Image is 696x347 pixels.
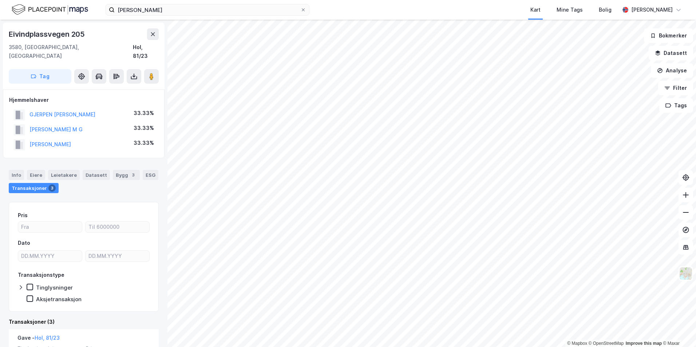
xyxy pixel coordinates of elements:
[113,170,140,180] div: Bygg
[649,46,693,60] button: Datasett
[134,124,154,132] div: 33.33%
[18,222,82,232] input: Fra
[626,341,662,346] a: Improve this map
[134,109,154,117] div: 33.33%
[18,239,30,247] div: Dato
[651,63,693,78] button: Analyse
[86,251,149,262] input: DD.MM.YYYY
[17,334,60,345] div: Gave -
[18,251,82,262] input: DD.MM.YYYY
[9,96,158,104] div: Hjemmelshaver
[599,5,612,14] div: Bolig
[133,43,159,60] div: Hol, 81/23
[115,4,300,15] input: Søk på adresse, matrikkel, gårdeiere, leietakere eller personer
[660,312,696,347] iframe: Chat Widget
[9,43,133,60] div: 3580, [GEOGRAPHIC_DATA], [GEOGRAPHIC_DATA]
[658,81,693,95] button: Filter
[589,341,624,346] a: OpenStreetMap
[143,170,158,180] div: ESG
[9,318,159,326] div: Transaksjoner (3)
[27,170,45,180] div: Eiere
[48,170,80,180] div: Leietakere
[48,184,56,192] div: 3
[557,5,583,14] div: Mine Tags
[36,296,82,303] div: Aksjetransaksjon
[86,222,149,232] input: Til 6000000
[9,69,71,84] button: Tag
[18,271,64,279] div: Transaksjonstype
[18,211,28,220] div: Pris
[9,183,59,193] div: Transaksjoner
[679,267,693,280] img: Z
[631,5,673,14] div: [PERSON_NAME]
[36,284,73,291] div: Tinglysninger
[9,170,24,180] div: Info
[644,28,693,43] button: Bokmerker
[12,3,88,16] img: logo.f888ab2527a4732fd821a326f86c7f29.svg
[134,139,154,147] div: 33.33%
[130,171,137,179] div: 3
[9,28,86,40] div: Eivindplassvegen 205
[83,170,110,180] div: Datasett
[530,5,541,14] div: Kart
[659,98,693,113] button: Tags
[35,335,60,341] a: Hol, 81/23
[567,341,587,346] a: Mapbox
